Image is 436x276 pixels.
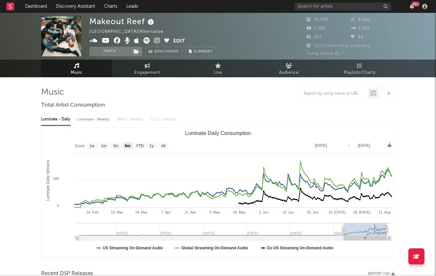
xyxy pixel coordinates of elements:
span: 62 [351,35,363,39]
text: 0 [57,204,59,207]
span: 2,302 [351,26,370,31]
span: 325,610 Monthly Listeners [306,44,370,48]
span: Jump Score: 81.7 [306,52,344,56]
a: Playlists/Charts [324,60,395,77]
text: 11. Aug [378,210,390,214]
text: 1y [150,144,154,148]
a: Benchmark [145,47,182,56]
text: Ex-US Streaming On-Demand Audio [268,246,334,250]
span: Music [71,69,83,77]
text: YTD [136,144,144,148]
text: 14. [DATE] [329,210,346,214]
text: [DATE] [358,143,370,148]
input: Search by song name or URL [300,91,368,96]
text: US Streaming On-Demand Audio [103,246,163,250]
button: Track [89,47,130,56]
text: Global Streaming On-Demand Audio [181,246,248,250]
text: 24. Mar [135,210,148,214]
text: → [347,143,351,148]
button: 99+ [410,4,414,9]
a: Live [183,60,253,77]
text: 19. May [233,210,246,214]
button: Summary [186,47,216,56]
text: 6m [125,144,130,148]
div: [GEOGRAPHIC_DATA] | Alternative [89,28,171,36]
text: [DATE] [377,231,388,235]
text: 2. Jun [259,210,268,214]
span: 1,300 [306,26,326,31]
text: 20k [53,176,59,180]
div: Luminate - Weekly [77,114,111,125]
text: 21. Apr [185,210,196,214]
text: 28. [DATE] [353,210,370,214]
a: Audience [253,60,324,77]
span: Summary [194,50,213,53]
a: Engagement [112,60,183,77]
text: All [161,144,165,148]
span: Audience [279,69,299,77]
button: Edit [173,37,185,45]
text: Luminate Daily Streams [46,160,50,201]
span: Live [214,69,222,77]
text: 24. Feb [86,210,98,214]
span: 301 [306,35,322,39]
div: 99 + [412,2,420,6]
text: 16. Jun [282,210,294,214]
span: 8,861 [351,18,370,22]
span: Total Artist Consumption [41,101,105,109]
span: Engagement [134,69,160,77]
span: Benchmark [154,48,179,56]
text: 3m [113,144,119,148]
text: 30. Jun [307,210,318,214]
span: 19,103 [306,18,328,22]
a: Music [41,60,112,77]
text: 1w [90,144,95,148]
text: [DATE] [315,143,327,148]
text: 10. Mar [111,210,123,214]
input: Search for artists [295,3,391,11]
div: Makeout Reef [89,16,156,27]
button: Export CSV [368,272,395,276]
svg: Luminate Daily Consumption [41,128,395,257]
div: Luminate - Daily [41,114,71,125]
text: 7. Apr [161,210,170,214]
text: Luminate Daily Consumption [185,130,251,136]
text: 5. May [209,210,220,214]
text: 1m [101,144,107,148]
text: Zoom [75,144,85,148]
span: Playlists/Charts [344,69,376,77]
